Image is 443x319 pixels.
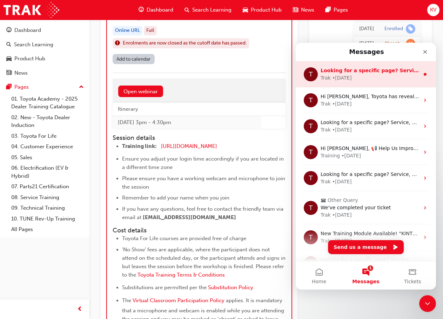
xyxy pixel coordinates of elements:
[8,131,87,142] a: 03. Toyota For Life
[113,103,261,116] th: Itinerary
[427,4,439,16] button: KV
[25,129,154,134] span: Looking for a specific page? Service, Service Advisor
[14,55,45,63] div: Product Hub
[287,3,320,17] a: news-iconNews
[384,26,403,32] div: Enrolled
[133,3,179,17] a: guage-iconDashboard
[14,41,53,49] div: Search Learning
[122,284,207,291] span: Substitutions are permitted per the
[8,112,87,131] a: 02. New - Toyota Dealer Induction
[8,102,22,116] div: Profile image for Training
[8,152,87,163] a: 05. Sales
[123,39,247,47] span: Enrolments are now closed as the cutoff date has passed.
[8,141,87,152] a: 04. Customer Experience
[8,163,87,181] a: 06. Electrification (EV & Hybrid)
[3,38,87,51] a: Search Learning
[6,56,12,62] span: car-icon
[122,297,131,304] span: The
[77,305,82,314] span: prev-icon
[36,195,56,202] div: • [DATE]
[25,25,171,30] span: Looking for a specific page? Service, Service Advisor
[296,43,436,290] iframe: Intercom live chat
[147,6,173,14] span: Dashboard
[8,224,87,235] a: All Pages
[133,297,224,304] a: Virtual Classroom Participation Policy
[122,195,229,201] span: Remember to add your name when you join
[25,83,35,91] div: Trak
[3,81,87,94] button: Pages
[8,213,22,228] div: Profile image for Trak
[8,128,22,142] div: Profile image for Trak
[47,219,93,247] button: Messages
[6,70,12,76] span: news-icon
[243,6,248,14] span: car-icon
[25,135,35,143] div: Trak
[25,57,35,65] div: Trak
[301,6,314,14] span: News
[293,6,298,14] span: news-icon
[25,109,44,117] div: Training
[122,246,287,278] span: 'No Show' fees are applicable, where the participant does not attend on the scheduled day, or the...
[192,6,231,14] span: Search Learning
[115,39,120,48] span: exclaim-icon
[122,156,285,170] span: Ensure you adjust your login time accordingly if you are located in a different time zone
[8,192,87,203] a: 08. Service Training
[113,227,286,235] h4: Cost details
[4,2,59,18] img: Trak
[320,3,354,17] a: pages-iconPages
[325,6,331,14] span: pages-icon
[184,6,189,14] span: search-icon
[25,214,154,219] span: Looking for a specific page? Service, Service Advisor
[25,195,35,202] div: Trak
[36,83,56,91] div: • [DATE]
[3,52,87,65] a: Product Hub
[113,134,286,142] h4: Session details
[208,284,255,291] a: Substitution Policy.
[161,143,217,149] a: [URL][DOMAIN_NAME]
[14,69,28,77] div: News
[406,24,415,34] span: learningRecordVerb_ENROLL-icon
[25,32,35,39] div: Trak
[8,94,87,112] a: 01. Toyota Academy - 2025 Dealer Training Catalogue
[6,42,11,48] span: search-icon
[46,109,65,117] div: • [DATE]
[430,6,436,14] span: KV
[406,39,415,48] span: learningRecordVerb_ABSENT-icon
[3,24,87,37] a: Dashboard
[113,54,155,64] a: Add to calendar
[122,206,285,220] span: If you have any questions, feel free to contact the friendly team via email at
[14,26,41,34] div: Dashboard
[122,175,287,190] span: Please ensure you have a working webcam and microphone to join the session
[384,40,400,47] div: Absent
[36,135,56,143] div: • [DATE]
[3,22,87,81] button: DashboardSearch LearningProduct HubNews
[108,236,126,241] span: Tickets
[32,197,108,211] button: Send us a message
[359,25,374,33] div: Sun Jun 08 2025 10:55:25 GMT+1000 (Australian Eastern Standard Time)
[137,272,225,278] a: Toyota Training Terms & Conditions
[8,181,87,192] a: 07. Parts21 Certification
[94,219,140,247] button: Tickets
[419,295,436,312] iframe: Intercom live chat
[122,235,246,242] span: Toyota For Life courses are provided free of charge
[32,154,62,161] span: Other Query
[8,76,22,90] div: Profile image for Trak
[3,67,87,80] a: News
[359,40,374,48] div: Tue Apr 01 2025 14:00:00 GMT+1000 (Australian Eastern Standard Time)
[25,162,95,168] span: We've completed your ticket
[6,84,12,90] span: pages-icon
[179,3,237,17] a: search-iconSearch Learning
[14,83,29,91] div: Pages
[36,57,56,65] div: • [DATE]
[113,116,261,129] td: [DATE] 3pm - 4:30pm
[143,214,236,220] span: [EMAIL_ADDRESS][DOMAIN_NAME]
[8,50,22,65] div: Profile image for Trak
[122,143,157,149] span: Training link:
[25,77,154,82] span: Looking for a specific page? Service, Service Advisor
